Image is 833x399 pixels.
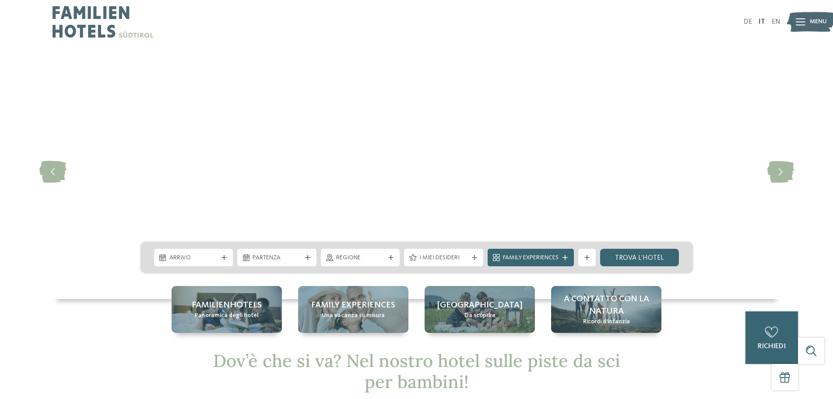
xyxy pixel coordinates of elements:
span: Familienhotels [192,299,262,311]
span: A contatto con la natura [560,293,653,318]
a: IT [759,18,765,25]
span: Panoramica degli hotel [195,311,259,320]
a: trova l’hotel [600,249,679,266]
a: Hotel sulle piste da sci per bambini: divertimento senza confini Familienhotels Panoramica degli ... [172,286,282,333]
span: Regione [336,254,385,262]
a: Hotel sulle piste da sci per bambini: divertimento senza confini Family experiences Una vacanza s... [298,286,408,333]
img: Hotel sulle piste da sci per bambini: divertimento senza confini [53,44,780,299]
span: [GEOGRAPHIC_DATA] [437,299,523,311]
span: Menu [810,18,827,26]
a: EN [772,18,780,25]
span: Ricordi d’infanzia [583,318,630,326]
a: richiedi [745,311,798,364]
span: Una vacanza su misura [322,311,385,320]
a: DE [744,18,752,25]
a: Hotel sulle piste da sci per bambini: divertimento senza confini [GEOGRAPHIC_DATA] Da scoprire [425,286,535,333]
span: Family Experiences [503,254,559,262]
a: Hotel sulle piste da sci per bambini: divertimento senza confini A contatto con la natura Ricordi... [551,286,661,333]
span: richiedi [758,343,786,350]
span: Partenza [253,254,301,262]
span: I miei desideri [419,254,468,262]
span: Da scoprire [464,311,496,320]
span: Dov’è che si va? Nel nostro hotel sulle piste da sci per bambini! [213,350,620,393]
span: Family experiences [311,299,395,311]
span: Arrivo [169,254,218,262]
